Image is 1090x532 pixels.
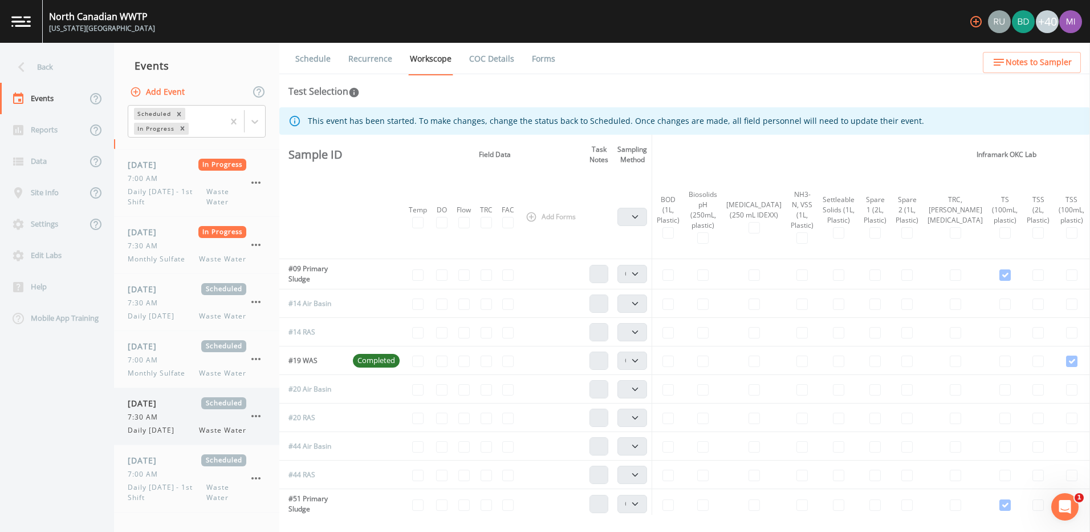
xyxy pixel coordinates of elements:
div: Flow [457,205,471,215]
span: [DATE] [128,340,165,352]
svg: In this section you'll be able to select the analytical test to run, based on the media type, and... [348,87,360,98]
a: COC Details [467,43,516,75]
span: Daily [DATE] [128,425,181,436]
span: [DATE] [128,397,165,409]
div: NH3-N, VSS (1L, Plastic) [791,190,814,231]
div: Remove Scheduled [173,108,185,120]
td: #20 RAS [279,404,348,432]
span: Waste Water [206,482,246,503]
div: Events [114,51,279,80]
span: In Progress [198,226,247,238]
span: 7:00 AM [128,469,165,479]
td: #51 Primary Sludge [279,489,348,519]
td: #44 Air Basin [279,432,348,461]
a: [DATE]In Progress7:00 AMDaily [DATE] - 1st ShiftWaste Water [114,150,279,217]
a: Forms [530,43,557,75]
div: FAC [502,205,514,215]
a: Schedule [294,43,332,75]
span: Waste Water [199,254,246,264]
div: TRC [480,205,493,215]
a: [DATE]In Progress7:30 AMMonthly SulfateWaste Water [114,217,279,274]
th: Field Data [404,135,585,175]
img: 11d739c36d20347f7b23fdbf2a9dc2c5 [1059,10,1082,33]
th: Sample ID [279,135,348,175]
div: Scheduled [134,108,173,120]
span: Completed [353,355,400,366]
span: 7:00 AM [128,355,165,365]
div: Spare 2 (1L, Plastic) [896,195,918,225]
span: [DATE] [128,226,165,238]
span: Waste Water [206,187,246,207]
div: [MEDICAL_DATA] (250 mL IDEXX) [726,200,782,220]
a: [DATE]Scheduled7:00 AMDaily [DATE] - 1st ShiftWaste Water [114,445,279,513]
a: [DATE]Scheduled7:30 AMDaily [DATE]Waste Water [114,388,279,445]
div: Brock DeVeau [1011,10,1035,33]
span: 7:30 AM [128,241,165,251]
img: logo [11,16,31,27]
div: Remove In Progress [176,123,189,135]
span: Daily [DATE] [128,311,181,321]
a: Recurrence [347,43,394,75]
div: TS (100mL, plastic) [992,195,1018,225]
button: Notes to Sampler [983,52,1081,73]
div: TSS (2L, Plastic) [1027,195,1050,225]
div: Spare 1 (2L, Plastic) [864,195,886,225]
span: Scheduled [201,454,246,466]
span: Daily [DATE] - 1st Shift [128,482,206,503]
div: Temp [409,205,427,215]
span: Monthly Sulfate [128,368,192,378]
span: Scheduled [201,340,246,352]
div: DO [436,205,448,215]
span: In Progress [198,159,247,171]
div: Settleable Solids (1L, Plastic) [823,195,855,225]
span: Waste Water [199,311,246,321]
td: #19 WAS [279,346,348,375]
span: Waste Water [199,425,246,436]
span: Scheduled [201,397,246,409]
span: 7:30 AM [128,298,165,308]
span: [DATE] [128,159,165,171]
div: Biosolids pH (250mL, plastic) [689,190,717,231]
th: Sampling Method [613,135,652,175]
span: Monthly Sulfate [128,254,192,264]
span: Daily [DATE] - 1st Shift [128,187,206,207]
a: [DATE]Scheduled7:00 AMMonthly SulfateWaste Water [114,331,279,388]
th: Task Notes [585,135,613,175]
td: #14 RAS [279,318,348,346]
span: Scheduled [201,283,246,295]
span: [DATE] [128,283,165,295]
div: TRC, [PERSON_NAME][MEDICAL_DATA] [928,195,983,225]
iframe: Intercom live chat [1051,493,1079,521]
a: [DATE]Scheduled7:30 AMDaily [DATE]Waste Water [114,274,279,331]
span: Waste Water [199,368,246,378]
div: Russell Schindler [987,10,1011,33]
td: #20 Air Basin [279,375,348,404]
td: #14 Air Basin [279,289,348,318]
img: 9f682ec1c49132a47ef547787788f57d [1012,10,1035,33]
span: [DATE] [128,454,165,466]
div: In Progress [134,123,176,135]
span: 1 [1075,493,1084,502]
td: #09 Primary Sludge [279,259,348,289]
div: [US_STATE][GEOGRAPHIC_DATA] [49,23,155,34]
button: Add Event [128,82,189,103]
td: #44 RAS [279,461,348,489]
div: TSS (100mL, plastic) [1059,195,1084,225]
div: BOD (1L, Plastic) [657,195,680,225]
img: a5c06d64ce99e847b6841ccd0307af82 [988,10,1011,33]
div: North Canadian WWTP [49,10,155,23]
span: 7:00 AM [128,174,165,184]
span: 7:30 AM [128,412,165,422]
a: Workscope [408,43,453,75]
div: +40 [1036,10,1059,33]
div: Test Selection [288,84,360,98]
div: This event has been started. To make changes, change the status back to Scheduled. Once changes a... [308,111,924,131]
span: Notes to Sampler [1006,55,1072,70]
